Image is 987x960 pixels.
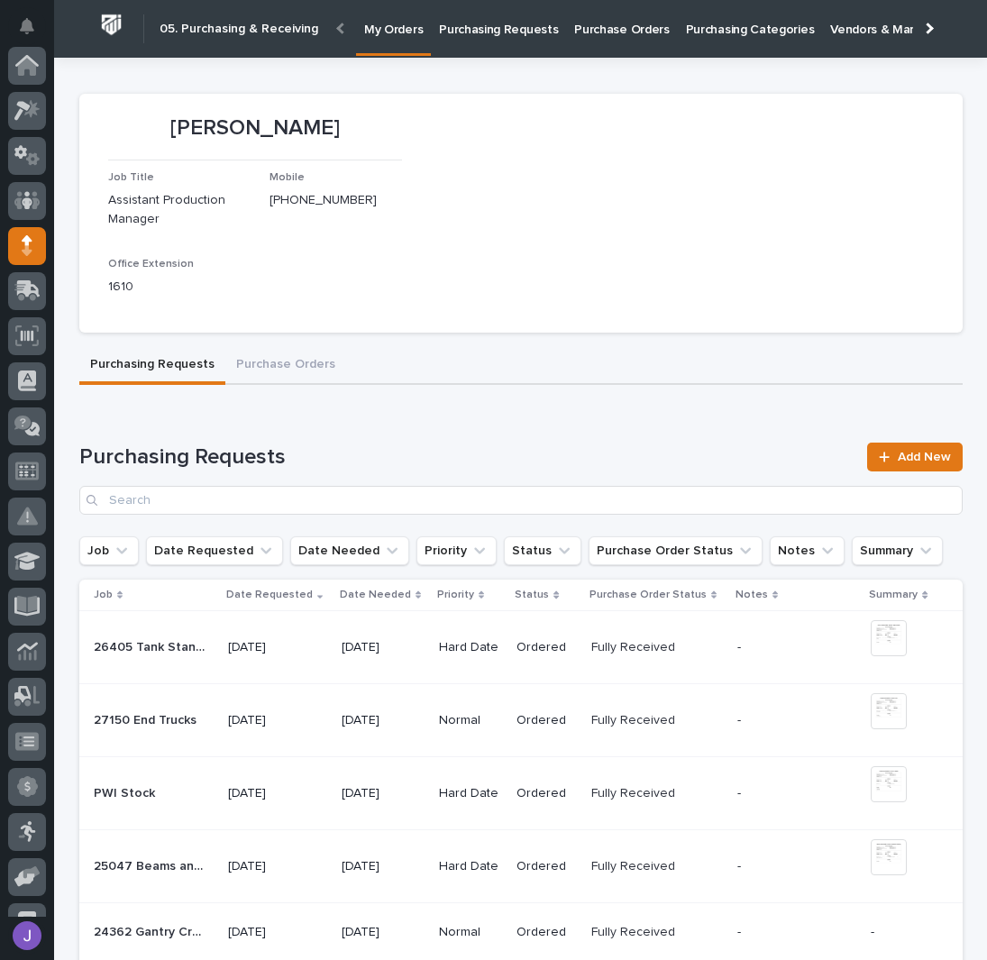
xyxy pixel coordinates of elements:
p: [DATE] [228,925,327,940]
p: 24362 Gantry Crane [94,921,210,940]
span: Add New [898,451,951,463]
p: Notes [736,585,768,605]
p: Fully Received [591,636,679,655]
a: Add New [867,443,962,471]
p: [DATE] [342,640,425,655]
p: Fully Received [591,709,679,728]
input: Search [79,486,963,515]
h2: 05. Purchasing & Receiving [160,22,318,37]
button: Status [504,536,581,565]
p: Status [515,585,549,605]
p: Ordered [516,925,576,940]
p: Date Needed [340,585,411,605]
p: Priority [437,585,474,605]
p: Fully Received [591,855,679,874]
p: Job [94,585,113,605]
button: users-avatar [8,917,46,955]
p: [DATE] [342,859,425,874]
tr: 25047 Beams and Bracing25047 Beams and Bracing [DATE][DATE]Hard DateOrderedFully ReceivedFully Re... [79,830,963,903]
p: [DATE] [228,640,327,655]
button: Notes [770,536,845,565]
button: Purchase Order Status [589,536,763,565]
p: Summary [869,585,918,605]
p: Ordered [516,640,576,655]
p: - [737,925,850,940]
img: Workspace Logo [95,8,128,41]
p: Hard Date [439,859,503,874]
button: Summary [852,536,943,565]
p: 26405 Tank Stands [94,636,210,655]
h1: Purchasing Requests [79,444,857,471]
p: [DATE] [342,786,425,801]
p: Normal [439,925,503,940]
p: Ordered [516,786,576,801]
tr: 26405 Tank Stands26405 Tank Stands [DATE][DATE]Hard DateOrderedFully ReceivedFully Received - [79,611,963,684]
p: 1610 [108,278,255,297]
p: - [737,640,850,655]
a: [PHONE_NUMBER] [270,194,377,206]
p: [DATE] [228,713,327,728]
div: Notifications [23,18,46,47]
p: - [737,859,850,874]
span: Job Title [108,172,154,183]
p: Fully Received [591,782,679,801]
p: [DATE] [228,786,327,801]
p: 27150 End Trucks [94,709,200,728]
button: Notifications [8,7,46,45]
p: 25047 Beams and Bracing [94,855,210,874]
p: [DATE] [342,713,425,728]
p: Ordered [516,713,576,728]
p: [DATE] [342,925,425,940]
p: Purchase Order Status [589,585,707,605]
button: Job [79,536,139,565]
p: Normal [439,713,503,728]
tr: PWI StockPWI Stock [DATE][DATE]Hard DateOrderedFully ReceivedFully Received - [79,757,963,830]
p: Ordered [516,859,576,874]
p: Hard Date [439,640,503,655]
button: Purchasing Requests [79,347,225,385]
p: Hard Date [439,786,503,801]
p: - [737,786,850,801]
p: PWI Stock [94,782,159,801]
p: - [871,925,933,940]
tr: 27150 End Trucks27150 End Trucks [DATE][DATE]NormalOrderedFully ReceivedFully Received - [79,684,963,757]
button: Date Requested [146,536,283,565]
p: [PERSON_NAME] [108,115,402,142]
button: Purchase Orders [225,347,346,385]
p: Assistant Production Manager [108,191,255,229]
p: - [737,713,850,728]
p: [DATE] [228,859,327,874]
button: Priority [416,536,497,565]
button: Date Needed [290,536,409,565]
span: Office Extension [108,259,194,270]
p: Date Requested [226,585,313,605]
p: Fully Received [591,921,679,940]
span: Mobile [270,172,305,183]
